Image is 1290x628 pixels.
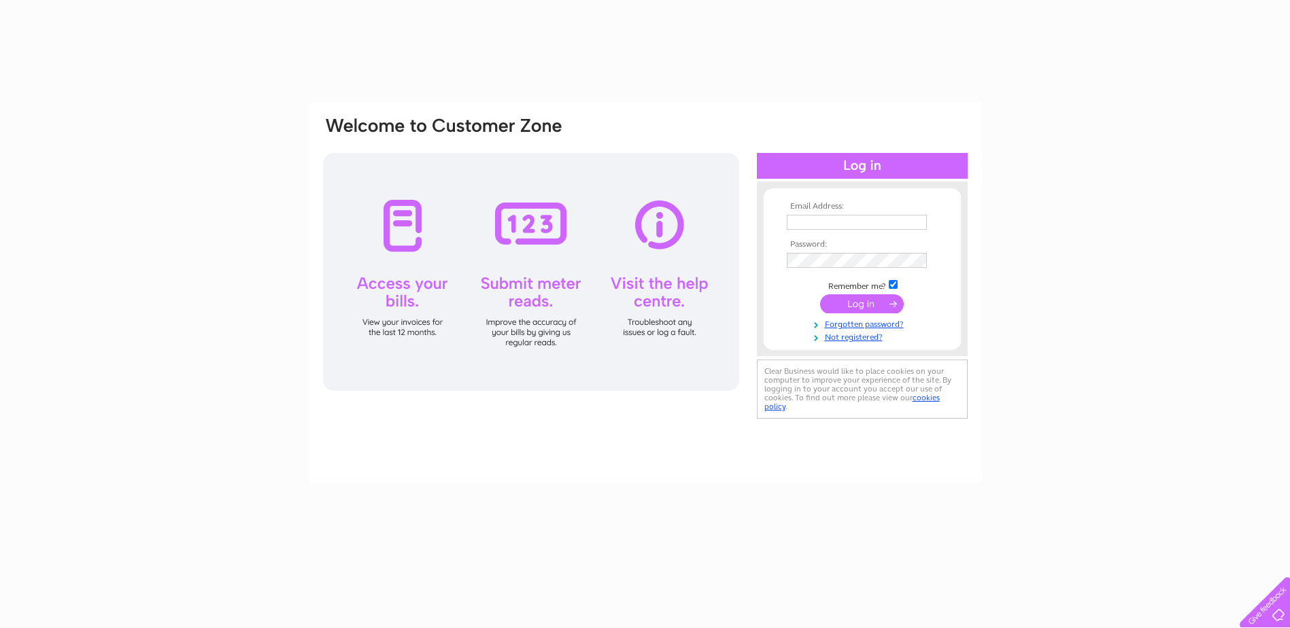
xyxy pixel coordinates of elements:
[783,202,941,211] th: Email Address:
[783,278,941,292] td: Remember me?
[783,240,941,249] th: Password:
[787,317,941,330] a: Forgotten password?
[764,393,940,411] a: cookies policy
[820,294,904,313] input: Submit
[787,330,941,343] a: Not registered?
[757,360,968,419] div: Clear Business would like to place cookies on your computer to improve your experience of the sit...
